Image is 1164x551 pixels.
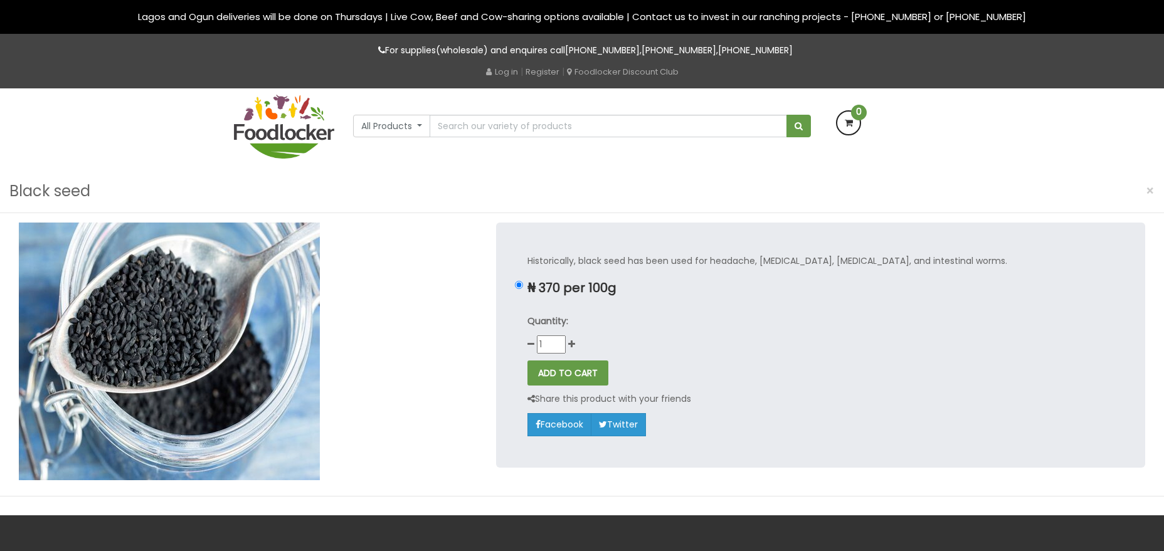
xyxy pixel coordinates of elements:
p: ₦ 370 per 100g [527,281,1114,295]
img: FoodLocker [234,95,334,159]
input: ₦ 370 per 100g [515,281,523,289]
button: All Products [353,115,430,137]
button: ADD TO CART [527,360,608,386]
span: | [562,65,564,78]
img: Black seed [19,223,320,480]
h3: Black seed [9,179,90,203]
button: Close [1140,178,1161,204]
a: [PHONE_NUMBER] [642,44,716,56]
p: For supplies(wholesale) and enquires call , , [234,43,930,58]
a: Log in [486,66,518,78]
p: Historically, black seed has been used for headache, [MEDICAL_DATA], [MEDICAL_DATA], and intestin... [527,254,1114,268]
span: | [521,65,523,78]
span: Lagos and Ogun deliveries will be done on Thursdays | Live Cow, Beef and Cow-sharing options avai... [138,10,1026,23]
a: Twitter [591,413,646,436]
span: 0 [851,105,867,120]
a: Facebook [527,413,591,436]
input: Search our variety of products [430,115,787,137]
a: [PHONE_NUMBER] [718,44,793,56]
a: Register [526,66,559,78]
p: Share this product with your friends [527,392,691,406]
span: × [1146,182,1155,200]
a: [PHONE_NUMBER] [565,44,640,56]
iframe: chat widget [1086,473,1164,532]
strong: Quantity: [527,315,568,327]
a: Foodlocker Discount Club [567,66,679,78]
